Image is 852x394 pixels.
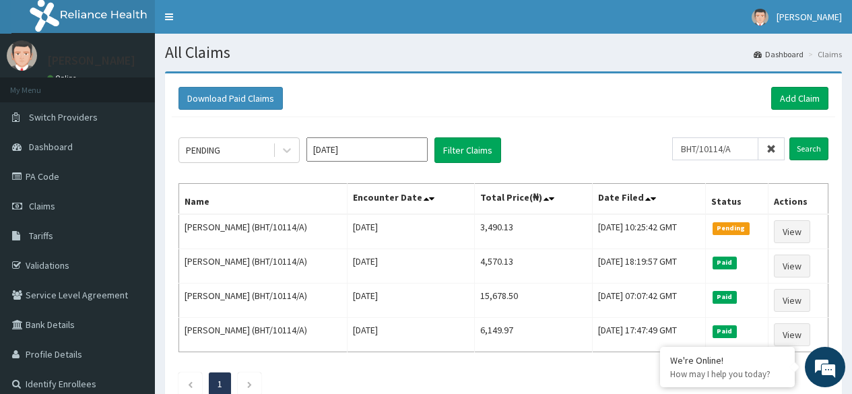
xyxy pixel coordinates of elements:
[179,284,348,318] td: [PERSON_NAME] (BHT/10114/A)
[187,378,193,390] a: Previous page
[670,354,785,366] div: We're Online!
[774,289,810,312] a: View
[29,111,98,123] span: Switch Providers
[592,284,706,318] td: [DATE] 07:07:42 GMT
[592,184,706,215] th: Date Filed
[474,318,592,352] td: 6,149.97
[179,184,348,215] th: Name
[752,9,768,26] img: User Image
[672,137,758,160] input: Search by HMO ID
[774,220,810,243] a: View
[247,378,253,390] a: Next page
[186,143,220,157] div: PENDING
[713,257,737,269] span: Paid
[592,318,706,352] td: [DATE] 17:47:49 GMT
[179,214,348,249] td: [PERSON_NAME] (BHT/10114/A)
[7,40,37,71] img: User Image
[29,230,53,242] span: Tariffs
[805,48,842,60] li: Claims
[713,291,737,303] span: Paid
[774,323,810,346] a: View
[29,200,55,212] span: Claims
[29,141,73,153] span: Dashboard
[754,48,804,60] a: Dashboard
[777,11,842,23] span: [PERSON_NAME]
[474,184,592,215] th: Total Price(₦)
[789,137,828,160] input: Search
[771,87,828,110] a: Add Claim
[474,284,592,318] td: 15,678.50
[165,44,842,61] h1: All Claims
[434,137,501,163] button: Filter Claims
[218,378,222,390] a: Page 1 is your current page
[592,249,706,284] td: [DATE] 18:19:57 GMT
[348,249,475,284] td: [DATE]
[348,184,475,215] th: Encounter Date
[348,214,475,249] td: [DATE]
[47,73,79,83] a: Online
[670,368,785,380] p: How may I help you today?
[178,87,283,110] button: Download Paid Claims
[348,284,475,318] td: [DATE]
[179,318,348,352] td: [PERSON_NAME] (BHT/10114/A)
[348,318,475,352] td: [DATE]
[474,214,592,249] td: 3,490.13
[713,325,737,337] span: Paid
[47,55,135,67] p: [PERSON_NAME]
[179,249,348,284] td: [PERSON_NAME] (BHT/10114/A)
[306,137,428,162] input: Select Month and Year
[706,184,768,215] th: Status
[774,255,810,277] a: View
[474,249,592,284] td: 4,570.13
[713,222,750,234] span: Pending
[768,184,828,215] th: Actions
[592,214,706,249] td: [DATE] 10:25:42 GMT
